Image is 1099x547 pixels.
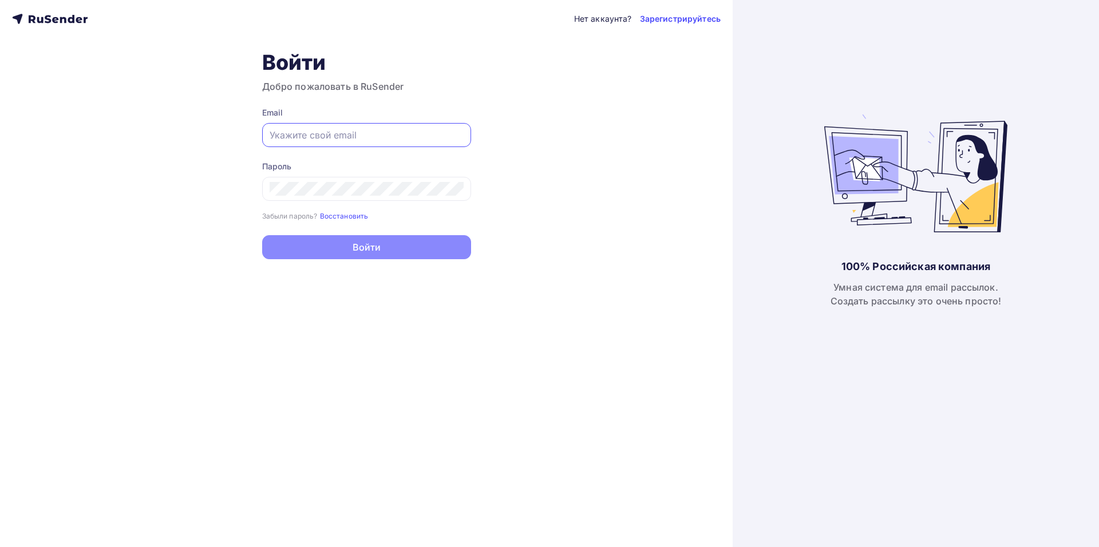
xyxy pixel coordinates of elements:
div: Нет аккаунта? [574,13,632,25]
div: Email [262,107,471,118]
small: Восстановить [320,212,369,220]
small: Забыли пароль? [262,212,318,220]
h3: Добро пожаловать в RuSender [262,80,471,93]
h1: Войти [262,50,471,75]
div: 100% Российская компания [841,260,990,273]
a: Зарегистрируйтесь [640,13,721,25]
a: Восстановить [320,211,369,220]
input: Укажите свой email [270,128,464,142]
button: Войти [262,235,471,259]
div: Умная система для email рассылок. Создать рассылку это очень просто! [831,280,1002,308]
div: Пароль [262,161,471,172]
